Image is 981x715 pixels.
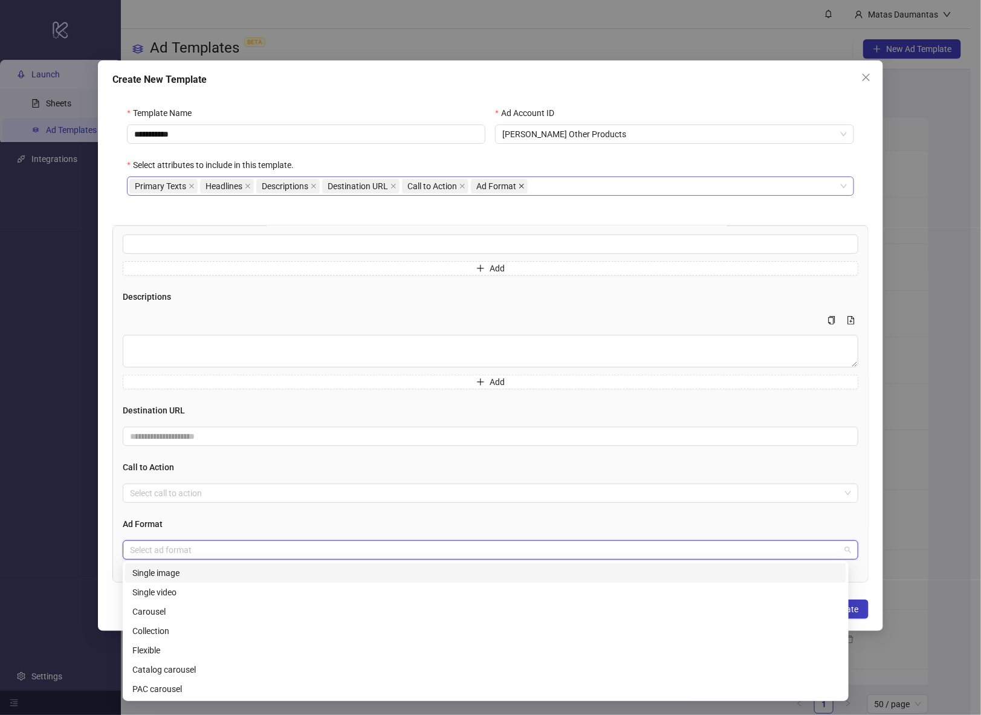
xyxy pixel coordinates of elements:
span: close [189,183,195,189]
span: plus [476,378,485,386]
div: Create New Template [112,73,868,87]
div: Carousel [125,602,846,621]
button: Add [123,261,858,276]
div: PAC carousel [125,679,846,699]
div: Carousel [132,605,839,618]
div: Collection [125,621,846,641]
span: Descriptions [262,180,308,193]
span: Add [490,377,505,387]
span: Destination URL [328,180,388,193]
label: Ad Account ID [495,106,562,120]
span: Destination URL [322,179,400,193]
span: close [245,183,251,189]
span: Descriptions [256,179,320,193]
label: Select attributes to include in this template. [127,158,301,172]
span: close [390,183,397,189]
div: Catalog carousel [125,660,846,679]
div: PAC carousel [132,682,839,696]
span: close [311,183,317,189]
span: Call to Action [407,180,457,193]
span: close [861,73,871,82]
div: Catalog carousel [132,663,839,676]
span: Headlines [200,179,254,193]
span: Ad Format [476,180,516,193]
div: Single video [132,586,839,599]
span: copy [827,316,836,325]
div: Single image [132,566,839,580]
span: BURGA Other Products [502,125,846,143]
div: Single video [125,583,846,602]
span: Add [490,264,505,273]
span: Ad Format [471,179,528,193]
input: Template Name [127,125,485,144]
div: Multi-input container - paste or copy values [123,213,858,276]
div: Flexible [125,641,846,660]
div: Collection [132,624,839,638]
button: Add [123,375,858,389]
span: plus [476,264,485,273]
h4: Destination URL [123,404,858,417]
div: Single image [125,563,846,583]
div: Multi-text input container - paste or copy values [123,313,858,389]
span: Headlines [206,180,242,193]
span: close [459,183,465,189]
h4: Call to Action [123,461,858,474]
button: Close [856,68,876,87]
label: Template Name [127,106,199,120]
span: Primary Texts [135,180,186,193]
h4: Descriptions [123,290,858,303]
div: Flexible [132,644,839,657]
span: file-add [847,316,855,325]
h4: Ad Format [123,517,858,531]
span: Primary Texts [129,179,198,193]
span: Call to Action [402,179,468,193]
span: close [519,183,525,189]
